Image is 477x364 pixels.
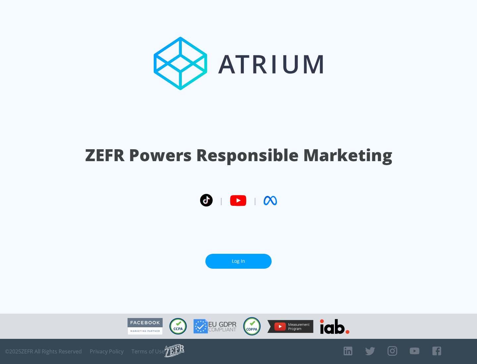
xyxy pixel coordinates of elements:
img: CCPA Compliant [169,318,187,335]
img: IAB [320,319,349,334]
img: Facebook Marketing Partner [128,318,163,335]
h1: ZEFR Powers Responsible Marketing [85,144,392,166]
a: Terms of Use [132,348,165,355]
a: Privacy Policy [90,348,124,355]
span: | [219,196,223,205]
img: GDPR Compliant [193,319,237,334]
a: Log In [205,254,272,269]
img: YouTube Measurement Program [267,320,313,333]
span: © 2025 ZEFR All Rights Reserved [5,348,82,355]
img: COPPA Compliant [243,317,261,336]
span: | [253,196,257,205]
